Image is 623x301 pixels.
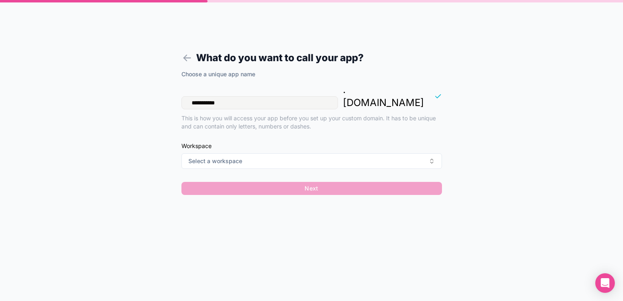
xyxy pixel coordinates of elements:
span: Select a workspace [188,157,242,165]
label: Choose a unique app name [181,70,255,78]
div: Open Intercom Messenger [595,273,615,293]
button: Select Button [181,153,442,169]
p: This is how you will access your app before you set up your custom domain. It has to be unique an... [181,114,442,131]
h1: What do you want to call your app? [181,51,442,65]
p: . [DOMAIN_NAME] [343,83,424,109]
span: Workspace [181,142,442,150]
